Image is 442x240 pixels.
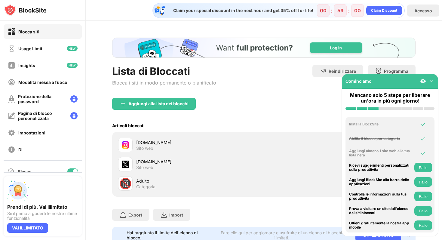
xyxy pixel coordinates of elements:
div: Insights [18,63,35,68]
img: lock-menu.svg [70,112,78,119]
div: Cominciamo [345,78,372,84]
div: Pagina di blocco personalizzata [18,111,66,121]
button: Fallo [414,220,432,230]
div: Aggiungi alla lista dei blocchi [128,101,189,106]
img: customize-block-page-off.svg [8,112,15,119]
img: omni-check.svg [420,121,426,127]
div: Articoli bloccati [112,123,145,128]
div: Installa BlockSite [349,122,413,126]
button: Fallo [414,192,432,201]
div: Claim Discount [371,8,397,14]
div: Export [128,212,142,217]
div: Aggiungi almeno 1 sito web alla tua lista nera [349,149,413,158]
img: block-on.svg [8,28,15,35]
iframe: Banner [112,38,416,58]
div: Accesso [414,8,432,13]
img: logo-blocksite.svg [4,4,47,16]
div: : [330,6,334,15]
div: Blocca i siti in modo permanente o pianificato [112,80,216,86]
button: Fallo [414,206,432,216]
img: about-off.svg [8,146,15,153]
img: omni-check.svg [420,136,426,142]
img: focus-off.svg [8,78,15,86]
div: Programma [384,69,408,74]
div: Blocco [18,169,31,174]
img: specialOfferDiscount.svg [154,5,166,17]
div: : [347,6,351,15]
div: Sii il primo a goderti le nostre ultime funzionalità [7,211,78,221]
div: Controlla le informazioni sulla tua produttività [349,192,413,201]
div: Categoria [136,184,155,189]
img: blocking-icon.svg [7,168,14,175]
div: Prendi di più. Vai illimitato [7,204,78,210]
div: [DOMAIN_NAME] [136,139,264,146]
div: Aggiungi BlockSite alla barra delle applicazioni [349,178,413,186]
img: eye-not-visible.svg [420,78,426,84]
img: new-icon.svg [67,46,78,51]
div: 59 [337,8,343,14]
div: Ricevi suggerimenti personalizzati sulla produttività [349,163,413,172]
div: [DOMAIN_NAME] [136,158,264,165]
div: VAI ILLIMITATO [7,223,48,233]
div: Adulto [136,178,264,184]
img: password-protection-off.svg [8,95,15,103]
button: Fallo [414,163,432,172]
img: settings-off.svg [8,129,15,137]
div: Prova a visitare un sito dall'elenco dei siti bloccati [349,207,413,215]
div: Claim your special discount in the next hour and get 35% off for life! [170,8,313,13]
div: Protezione della password [18,94,66,104]
div: Modalità messa a fuoco [18,80,67,85]
img: omni-check.svg [420,150,426,156]
div: Reindirizzare [329,69,356,74]
div: 00 [354,8,361,14]
img: push-unlimited.svg [7,180,29,202]
button: Fallo [414,177,432,187]
div: Sito web [136,165,153,170]
div: Di [18,147,23,152]
div: Ottieni gratuitamente la nostra app mobile [349,221,413,230]
div: impostazioni [18,130,45,135]
div: Sito web [136,146,153,151]
div: 🔞 [119,177,132,190]
div: 00 [320,8,327,14]
img: time-usage-off.svg [8,45,15,52]
img: favicons [122,141,129,149]
img: new-icon.svg [67,63,78,68]
img: omni-setup-toggle.svg [428,78,434,84]
div: Lista di Bloccati [112,65,216,77]
div: Mancano solo 5 steps per liberare un'ora in più ogni giorno! [345,92,434,104]
div: Blocca siti [18,29,39,34]
img: insights-off.svg [8,62,15,69]
div: Usage Limit [18,46,42,51]
div: Abilita il blocco per categoria [349,137,413,141]
img: lock-menu.svg [70,95,78,103]
div: Import [169,212,183,217]
img: favicons [122,161,129,168]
